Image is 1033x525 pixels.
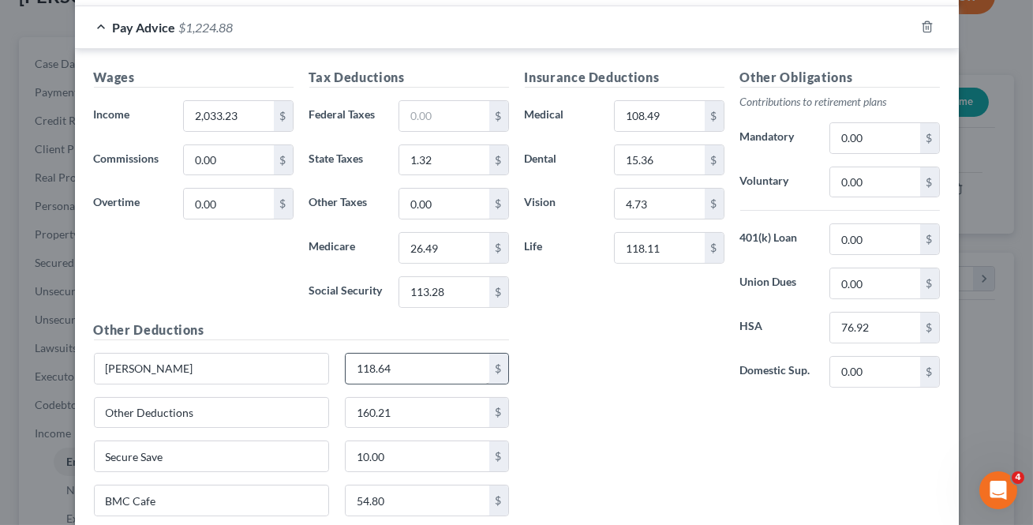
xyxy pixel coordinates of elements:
[732,268,822,299] label: Union Dues
[301,100,391,132] label: Federal Taxes
[615,101,704,131] input: 0.00
[705,233,724,263] div: $
[830,167,919,197] input: 0.00
[94,321,509,340] h5: Other Deductions
[489,101,508,131] div: $
[705,101,724,131] div: $
[732,356,822,388] label: Domestic Sup.
[830,123,919,153] input: 0.00
[346,441,489,471] input: 0.00
[274,145,293,175] div: $
[740,68,940,88] h5: Other Obligations
[95,441,329,471] input: Specify...
[489,441,508,471] div: $
[920,224,939,254] div: $
[615,145,704,175] input: 0.00
[830,268,919,298] input: 0.00
[920,357,939,387] div: $
[517,144,607,176] label: Dental
[399,101,488,131] input: 0.00
[113,20,176,35] span: Pay Advice
[274,189,293,219] div: $
[615,189,704,219] input: 0.00
[301,232,391,264] label: Medicare
[489,277,508,307] div: $
[705,189,724,219] div: $
[517,100,607,132] label: Medical
[732,167,822,198] label: Voluntary
[525,68,724,88] h5: Insurance Deductions
[489,354,508,384] div: $
[489,398,508,428] div: $
[346,354,489,384] input: 0.00
[399,277,488,307] input: 0.00
[615,233,704,263] input: 0.00
[732,312,822,343] label: HSA
[1012,471,1024,484] span: 4
[184,101,273,131] input: 0.00
[301,276,391,308] label: Social Security
[86,188,176,219] label: Overtime
[95,398,329,428] input: Specify...
[489,189,508,219] div: $
[830,224,919,254] input: 0.00
[179,20,234,35] span: $1,224.88
[920,123,939,153] div: $
[399,189,488,219] input: 0.00
[830,357,919,387] input: 0.00
[184,189,273,219] input: 0.00
[346,398,489,428] input: 0.00
[517,232,607,264] label: Life
[346,486,489,516] input: 0.00
[399,233,488,263] input: 0.00
[301,188,391,219] label: Other Taxes
[489,486,508,516] div: $
[399,145,488,175] input: 0.00
[301,144,391,176] label: State Taxes
[95,486,329,516] input: Specify...
[94,107,130,121] span: Income
[920,167,939,197] div: $
[517,188,607,219] label: Vision
[979,471,1017,509] iframe: Intercom live chat
[86,144,176,176] label: Commissions
[184,145,273,175] input: 0.00
[309,68,509,88] h5: Tax Deductions
[95,354,329,384] input: Specify...
[274,101,293,131] div: $
[489,145,508,175] div: $
[920,268,939,298] div: $
[740,94,940,110] p: Contributions to retirement plans
[705,145,724,175] div: $
[830,313,919,343] input: 0.00
[732,223,822,255] label: 401(k) Loan
[732,122,822,154] label: Mandatory
[489,233,508,263] div: $
[920,313,939,343] div: $
[94,68,294,88] h5: Wages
